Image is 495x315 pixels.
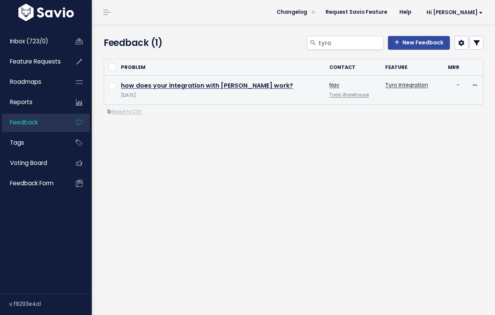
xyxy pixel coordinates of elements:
[104,36,223,50] h4: Feedback (1)
[2,134,64,152] a: Tags
[10,118,38,126] span: Feedback
[10,159,47,167] span: Voting Board
[2,33,64,50] a: Inbox (723/0)
[2,73,64,91] a: Roadmaps
[440,76,464,104] td: -
[10,139,24,147] span: Tags
[16,4,76,21] img: logo-white.9d6f32f41409.svg
[385,81,428,89] a: Tyro Integration
[318,36,383,50] input: Search feedback...
[9,294,92,314] div: v.f8293e4a1
[417,7,489,18] a: Hi [PERSON_NAME]
[319,7,393,18] a: Request Savio Feature
[2,53,64,70] a: Feature Requests
[10,98,33,106] span: Reports
[10,37,48,45] span: Inbox (723/0)
[381,59,440,76] th: Feature
[2,154,64,172] a: Voting Board
[116,59,325,76] th: Problem
[277,10,307,15] span: Changelog
[388,36,450,50] a: New Feedback
[2,175,64,192] a: Feedback form
[393,7,417,18] a: Help
[427,10,483,15] span: Hi [PERSON_NAME]
[329,81,339,89] a: Nav
[121,91,320,100] div: [DATE]
[10,179,54,187] span: Feedback form
[325,59,381,76] th: Contact
[107,109,142,115] a: Export to CSV
[2,114,64,131] a: Feedback
[10,78,41,86] span: Roadmaps
[440,59,464,76] th: Mrr
[2,93,64,111] a: Reports
[329,92,369,98] a: Tools Warehouse
[121,81,293,90] a: how does your integration with [PERSON_NAME] work?
[10,57,61,65] span: Feature Requests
